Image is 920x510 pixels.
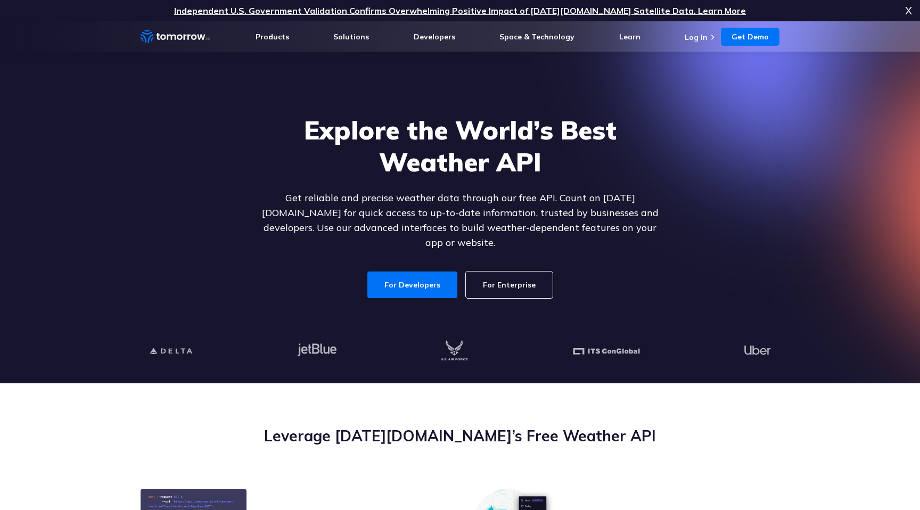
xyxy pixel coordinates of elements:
[414,32,455,42] a: Developers
[333,32,369,42] a: Solutions
[174,5,746,16] a: Independent U.S. Government Validation Confirms Overwhelming Positive Impact of [DATE][DOMAIN_NAM...
[466,272,553,298] a: For Enterprise
[254,114,666,178] h1: Explore the World’s Best Weather API
[367,272,457,298] a: For Developers
[256,32,289,42] a: Products
[619,32,640,42] a: Learn
[254,191,666,250] p: Get reliable and precise weather data through our free API. Count on [DATE][DOMAIN_NAME] for quic...
[141,29,210,45] a: Home link
[685,32,708,42] a: Log In
[721,28,779,46] a: Get Demo
[141,426,779,446] h2: Leverage [DATE][DOMAIN_NAME]’s Free Weather API
[499,32,574,42] a: Space & Technology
